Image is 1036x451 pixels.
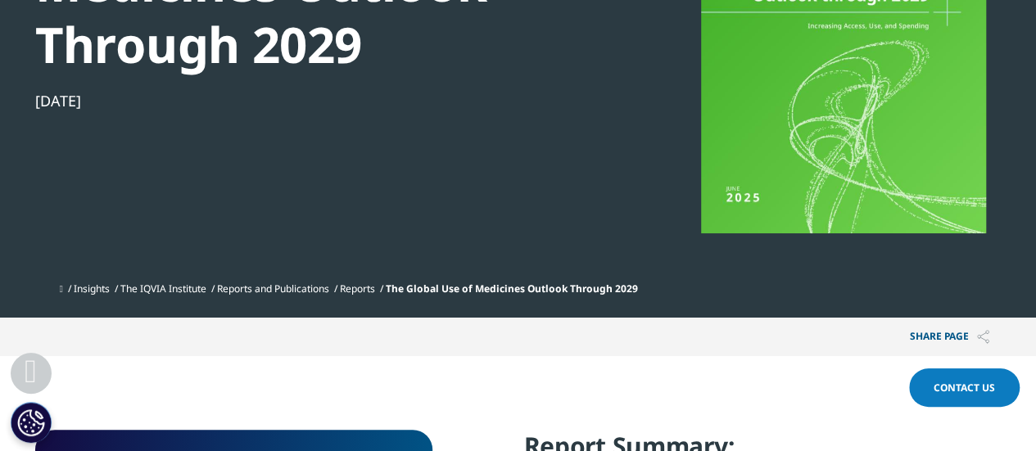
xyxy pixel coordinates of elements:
[340,282,375,295] a: Reports
[898,318,1002,356] button: Share PAGEShare PAGE
[35,91,597,110] div: [DATE]
[909,368,1020,407] a: Contact Us
[217,282,329,295] a: Reports and Publications
[11,402,52,443] button: Cookie Settings
[120,282,206,295] a: The IQVIA Institute
[934,381,995,395] span: Contact Us
[977,330,989,344] img: Share PAGE
[898,318,1002,356] p: Share PAGE
[74,282,110,295] a: Insights
[386,282,638,295] span: The Global Use of Medicines Outlook Through 2029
